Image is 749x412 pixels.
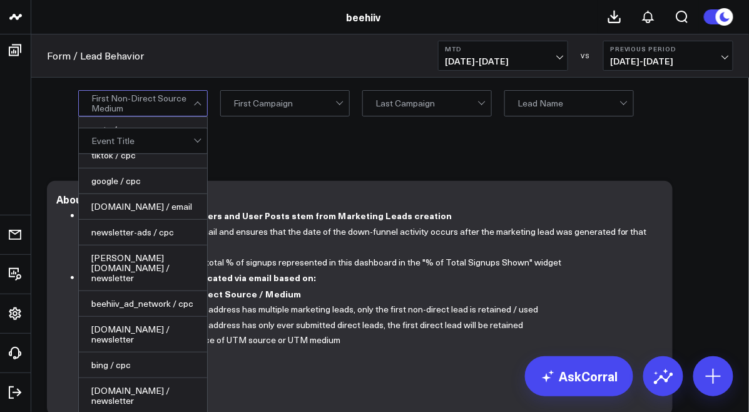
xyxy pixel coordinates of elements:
li: Direct = no presence of UTM source or UTM medium [131,332,654,348]
span: [DATE] - [DATE] [610,56,726,66]
button: Previous Period[DATE]-[DATE] [603,41,733,71]
div: meta / cpc [79,117,207,143]
b: MTD [445,45,561,53]
div: [DOMAIN_NAME] / email [79,194,207,220]
span: [DATE] - [DATE] [445,56,561,66]
b: All Leads, Sign Up's, Purchasers and User Posts stem from Marketing Leads creation [81,209,452,222]
div: VS [574,52,597,59]
a: AskCorral [525,356,633,396]
button: MTD[DATE]-[DATE] [438,41,568,71]
div: bing / cpc [79,353,207,378]
li: If a particular email address has only ever submitted direct leads, the first direct lead will be... [131,317,654,333]
div: google / cpc [79,168,207,194]
a: Form / Lead Behavior [47,49,144,63]
div: [PERSON_NAME][DOMAIN_NAME] / newsletter [79,245,207,291]
div: tiktok / cpc [79,143,207,168]
li: As such, you can see the total % of signups represented in this dashboard in the "% of Total Sign... [106,255,654,270]
b: Previous Period [610,45,726,53]
a: beehiiv [347,10,381,24]
div: About This Dashboard [56,192,165,206]
div: [DOMAIN_NAME] / newsletter [79,317,207,353]
li: Everything is joined on email and ensures that the date of the down-funnel activity occurs after ... [106,224,654,255]
li: If a particular email address has multiple marketing leads, only the first non-direct lead is ret... [131,302,654,317]
div: newsletter-ads / cpc [79,220,207,245]
div: beehiiv_ad_network / cpc [79,291,207,317]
